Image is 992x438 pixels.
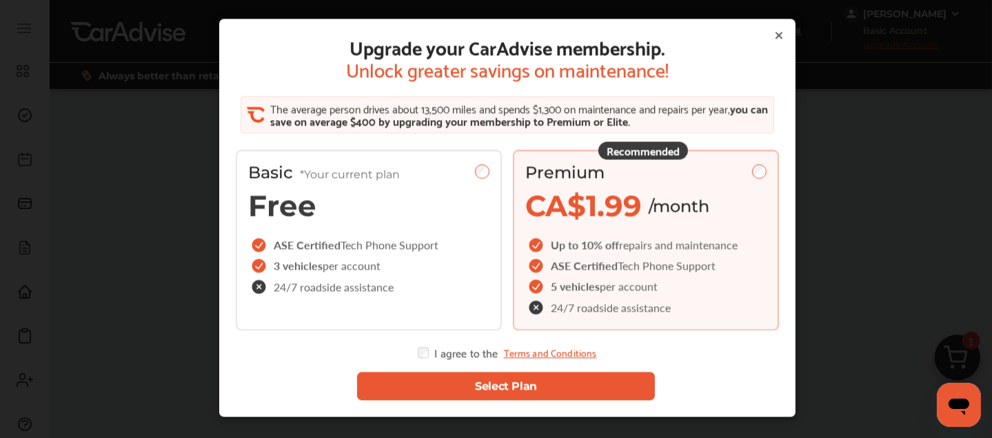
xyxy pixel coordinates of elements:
[252,259,268,273] img: checkIcon.6d469ec1.svg
[525,163,605,183] span: Premium
[248,188,316,224] span: Free
[346,36,669,58] span: Upgrade your CarAdvise membership.
[551,258,618,274] span: ASE Certified
[503,348,596,359] a: Terms and Conditions
[551,237,619,253] span: Up to 10% off
[529,280,545,294] img: checkIcon.6d469ec1.svg
[274,237,341,253] span: ASE Certified
[274,281,394,292] span: 24/7 roadside assistance
[323,258,381,274] span: per account
[346,58,669,80] span: Unlock greater savings on maintenance!
[357,372,655,401] button: Select Plan
[649,196,709,216] span: /month
[619,237,738,253] span: repairs and maintenance
[248,163,400,183] span: Basic
[341,237,438,253] span: Tech Phone Support
[270,99,767,130] span: you can save on average $400 by upgrading your membership to Premium or Elite.
[525,188,642,224] span: CA$1.99
[937,383,981,427] iframe: Button to launch messaging window
[529,239,545,252] img: checkIcon.6d469ec1.svg
[618,258,716,274] span: Tech Phone Support
[598,142,688,160] div: Recommended
[252,280,268,295] img: check-cross-icon.c68f34ea.svg
[270,99,729,118] span: The average person drives about 13,500 miles and spends $1,300 on maintenance and repairs per year,
[551,279,600,295] span: 5 vehicles
[274,258,323,274] span: 3 vehicles
[252,239,268,252] img: checkIcon.6d469ec1.svg
[246,106,264,124] img: CA_CheckIcon.cf4f08d4.svg
[600,279,658,295] span: per account
[529,259,545,273] img: checkIcon.6d469ec1.svg
[529,301,545,315] img: check-cross-icon.c68f34ea.svg
[300,168,400,181] span: *Your current plan
[551,302,671,313] span: 24/7 roadside assistance
[418,348,596,359] div: I agree to the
